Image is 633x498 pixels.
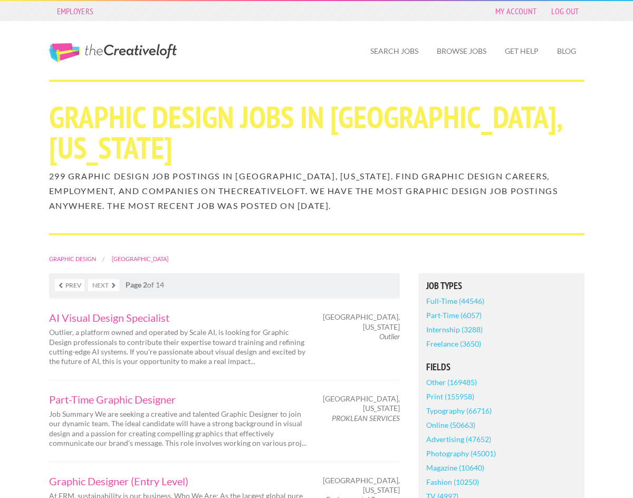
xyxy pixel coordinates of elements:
[426,432,491,446] a: Advertising (47652)
[49,409,308,448] p: Job Summary We are seeking a creative and talented Graphic Designer to join our dynamic team. The...
[426,362,577,372] h5: Fields
[55,279,84,291] a: Prev
[49,328,308,366] p: Outlier, a platform owned and operated by Scale AI, is looking for Graphic Design professionals t...
[426,322,483,337] a: Internship (3288)
[49,43,177,62] a: The Creative Loft
[426,461,484,475] a: Magazine (10640)
[428,39,495,63] a: Browse Jobs
[332,414,400,423] em: PROKLEAN SERVICES
[49,394,308,405] a: Part-Time Graphic Designer
[549,39,584,63] a: Blog
[379,332,400,341] em: Outlier
[88,279,119,291] a: Next
[426,475,479,489] a: Fashion (10250)
[52,4,99,18] a: Employers
[426,281,577,291] h5: Job Types
[426,389,474,404] a: Print (155958)
[490,4,542,18] a: My Account
[426,418,475,432] a: Online (50663)
[426,308,482,322] a: Part-Time (6057)
[323,476,400,495] span: [GEOGRAPHIC_DATA], [US_STATE]
[546,4,584,18] a: Log Out
[49,312,308,323] a: AI Visual Design Specialist
[496,39,547,63] a: Get Help
[323,394,400,413] span: [GEOGRAPHIC_DATA], [US_STATE]
[49,476,308,486] a: Graphic Designer (Entry Level)
[49,273,400,298] nav: of 14
[49,255,96,262] a: Graphic Design
[49,102,584,163] h1: Graphic Design Jobs in [GEOGRAPHIC_DATA], [US_STATE]
[426,294,484,308] a: Full-Time (44546)
[426,337,481,351] a: Freelance (3650)
[323,312,400,331] span: [GEOGRAPHIC_DATA], [US_STATE]
[49,169,584,213] h2: 299 Graphic Design job postings in [GEOGRAPHIC_DATA], [US_STATE]. Find Graphic Design careers, em...
[426,446,496,461] a: Photography (45001)
[112,255,168,262] a: [GEOGRAPHIC_DATA]
[362,39,427,63] a: Search Jobs
[426,375,477,389] a: Other (169485)
[426,404,492,418] a: Typography (66716)
[126,280,147,289] strong: Page 2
